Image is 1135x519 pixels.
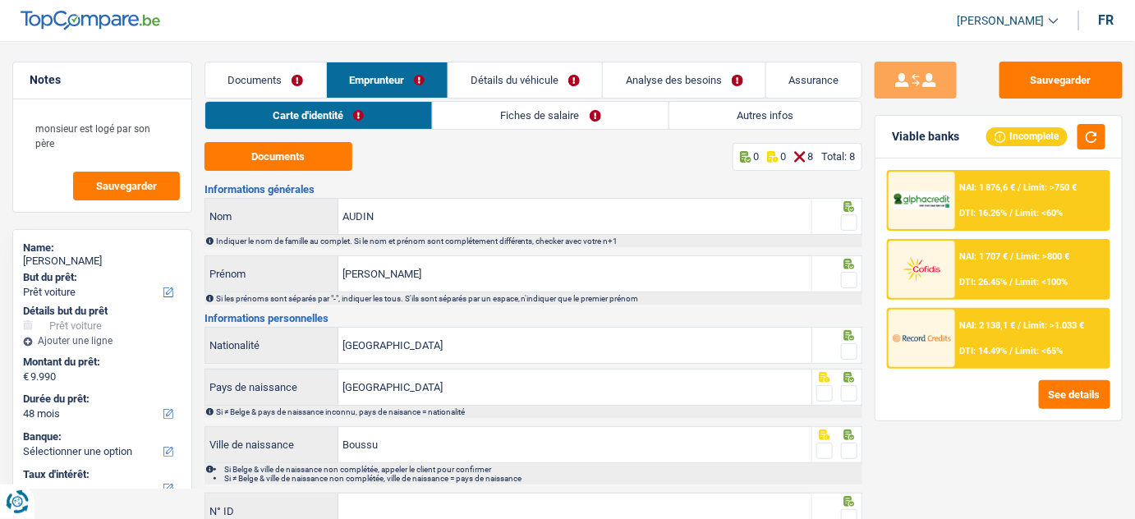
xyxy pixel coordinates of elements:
label: Nationalité [205,328,338,363]
a: Analyse des besoins [603,62,765,98]
a: Documents [205,62,326,98]
div: fr [1099,12,1114,28]
label: Taux d'intérêt: [23,468,178,481]
div: Ajouter une ligne [23,335,182,347]
label: Prénom [205,256,338,292]
span: / [1010,346,1013,356]
p: 8 [807,150,813,163]
span: DTI: 14.49% [960,346,1008,356]
span: Limit: >750 € [1024,182,1078,193]
span: NAI: 1 707 € [960,251,1009,262]
span: Limit: <65% [1016,346,1064,356]
span: / [1018,182,1022,193]
span: Limit: >800 € [1017,251,1070,262]
span: / [1011,251,1014,262]
img: AlphaCredit [893,191,950,209]
span: / [1010,277,1013,287]
div: Indiquer le nom de famille au complet. Si le nom et prénom sont complétement différents, checker ... [216,237,862,246]
span: NAI: 1 876,6 € [960,182,1016,193]
input: Belgique [338,370,811,405]
span: [PERSON_NAME] [957,14,1045,28]
a: Carte d'identité [205,102,432,129]
span: Limit: <100% [1016,277,1068,287]
div: Incomplete [986,127,1068,145]
a: Détails du véhicule [448,62,603,98]
h3: Informations générales [204,184,863,195]
button: Sauvegarder [73,172,180,200]
label: Nom [205,199,338,234]
button: Documents [204,142,352,171]
span: Sauvegarder [96,181,157,191]
li: Si Belge & ville de naissance non complétée, appeler le client pour confirmer [224,465,862,474]
div: Si les prénoms sont séparés par "-", indiquer les tous. S'ils sont séparés par un espace, n'indiq... [216,294,862,303]
img: Record Credits [893,324,950,352]
label: Pays de naissance [205,370,338,405]
div: [PERSON_NAME] [23,255,182,268]
a: Assurance [766,62,862,98]
label: Ville de naissance [205,427,338,462]
label: Banque: [23,430,178,443]
img: TopCompare Logo [21,11,160,30]
span: € [23,370,29,384]
div: Name: [23,241,182,255]
img: Cofidis [893,255,950,283]
span: DTI: 16.26% [960,208,1008,218]
label: But du prêt: [23,271,178,284]
span: / [1018,320,1022,331]
div: Total: 8 [821,150,855,163]
span: / [1010,208,1013,218]
span: DTI: 26.45% [960,277,1008,287]
div: Détails but du prêt [23,305,182,318]
a: [PERSON_NAME] [944,7,1059,34]
a: Fiches de salaire [433,102,669,129]
span: Limit: >1.033 € [1024,320,1085,331]
div: Si ≠ Belge & pays de naissance inconnu, pays de naisance = nationalité [216,407,862,416]
a: Emprunteur [327,62,448,98]
p: 0 [780,150,786,163]
label: Durée du prêt: [23,393,178,406]
input: Belgique [338,328,811,363]
h3: Informations personnelles [204,313,863,324]
span: Limit: <60% [1016,208,1064,218]
a: Autres infos [669,102,862,129]
div: Viable banks [892,130,959,144]
h5: Notes [30,73,175,87]
p: 0 [753,150,759,163]
span: NAI: 2 138,1 € [960,320,1016,331]
label: Montant du prêt: [23,356,178,369]
button: See details [1039,380,1110,409]
li: Si ≠ Belge & ville de naissance non complétée, ville de naissance = pays de naissance [224,474,862,483]
button: Sauvegarder [999,62,1123,99]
